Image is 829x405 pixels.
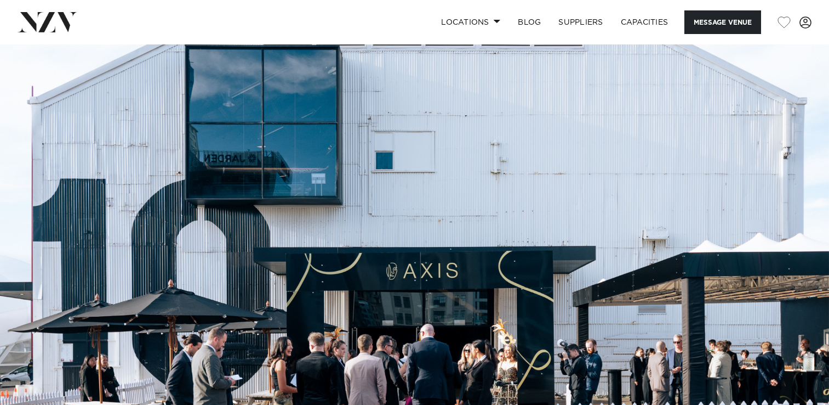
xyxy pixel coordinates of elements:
a: BLOG [509,10,550,34]
a: Capacities [612,10,677,34]
button: Message Venue [684,10,761,34]
a: Locations [432,10,509,34]
a: SUPPLIERS [550,10,611,34]
img: nzv-logo.png [18,12,77,32]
